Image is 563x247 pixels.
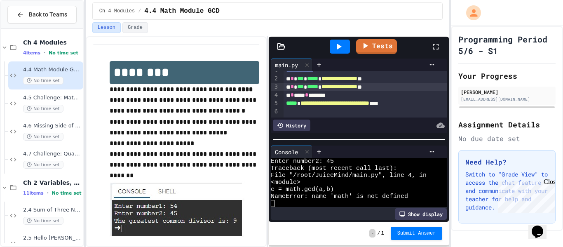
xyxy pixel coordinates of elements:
[23,66,82,73] span: 4.4 Math Module GCD
[377,230,380,237] span: /
[23,122,82,129] span: 4.6 Missing Side of a Triangle
[49,50,78,56] span: No time set
[271,66,279,75] div: 1
[271,193,408,200] span: NameError: name 'math' is not defined
[465,170,549,212] p: Switch to "Grade View" to access the chat feature and communicate with your teacher for help and ...
[271,146,312,158] div: Console
[391,227,443,240] button: Submit Answer
[29,10,67,19] span: Back to Teams
[23,161,63,169] span: No time set
[23,217,63,225] span: No time set
[23,105,63,113] span: No time set
[458,119,556,130] h2: Assignment Details
[271,165,397,172] span: Traceback (most recent call last):
[381,230,384,237] span: 1
[457,3,483,22] div: My Account
[23,207,82,214] span: 2.4 Sum of Three Numbers
[138,8,141,14] span: /
[271,108,279,116] div: 6
[271,61,302,69] div: main.py
[92,22,121,33] button: Lesson
[461,96,553,102] div: [EMAIL_ADDRESS][DOMAIN_NAME]
[271,59,312,71] div: main.py
[395,208,447,220] div: Show display
[23,77,63,85] span: No time set
[23,191,44,196] span: 11 items
[23,151,82,158] span: 4.7 Challenge: Quadratic Formula
[271,179,300,186] span: <module>
[495,178,555,213] iframe: chat widget
[23,39,82,46] span: Ch 4 Modules
[458,134,556,143] div: No due date set
[122,22,148,33] button: Grade
[458,70,556,82] h2: Your Progress
[44,49,45,56] span: •
[23,235,82,242] span: 2.5 Hello [PERSON_NAME]
[144,6,219,16] span: 4.4 Math Module GCD
[397,230,436,237] span: Submit Answer
[271,91,279,99] div: 4
[271,83,279,91] div: 3
[458,33,556,56] h1: Programming Period 5/6 - S1
[271,158,334,165] span: Enter number2: 45
[528,214,555,239] iframe: chat widget
[47,190,49,196] span: •
[271,99,279,108] div: 5
[465,157,549,167] h3: Need Help?
[271,186,334,193] span: c = math.gcd(a,b)
[273,120,310,131] div: History
[23,133,63,141] span: No time set
[23,179,82,186] span: Ch 2 Variables, Statements & Expressions
[99,8,135,14] span: Ch 4 Modules
[23,94,82,101] span: 4.5 Challenge: Math Module exp()
[3,3,57,52] div: Chat with us now!Close
[356,39,397,54] a: Tests
[7,6,77,24] button: Back to Teams
[271,148,302,156] div: Console
[52,191,82,196] span: No time set
[23,50,40,56] span: 4 items
[369,229,375,238] span: -
[271,172,427,179] span: File "/root/JuiceMind/main.py", line 4, in
[461,88,553,96] div: [PERSON_NAME]
[271,75,279,83] div: 2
